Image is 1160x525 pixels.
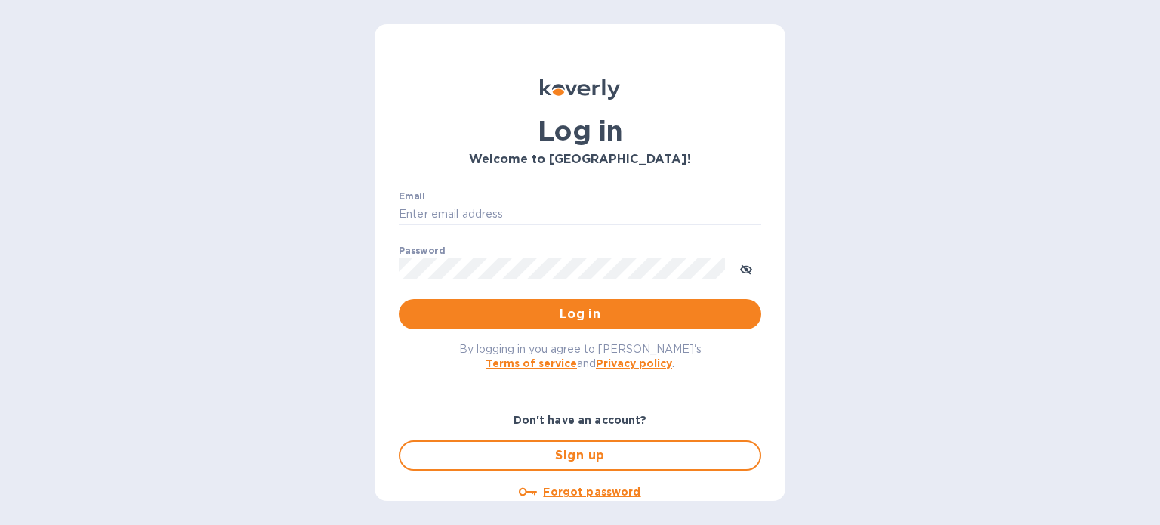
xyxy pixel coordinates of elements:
[540,79,620,100] img: Koverly
[543,486,640,498] u: Forgot password
[399,299,761,329] button: Log in
[486,357,577,369] a: Terms of service
[399,440,761,471] button: Sign up
[411,305,749,323] span: Log in
[459,343,702,369] span: By logging in you agree to [PERSON_NAME]'s and .
[399,246,445,255] label: Password
[399,115,761,147] h1: Log in
[731,253,761,283] button: toggle password visibility
[399,153,761,167] h3: Welcome to [GEOGRAPHIC_DATA]!
[596,357,672,369] a: Privacy policy
[514,414,647,426] b: Don't have an account?
[399,192,425,201] label: Email
[399,203,761,226] input: Enter email address
[412,446,748,465] span: Sign up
